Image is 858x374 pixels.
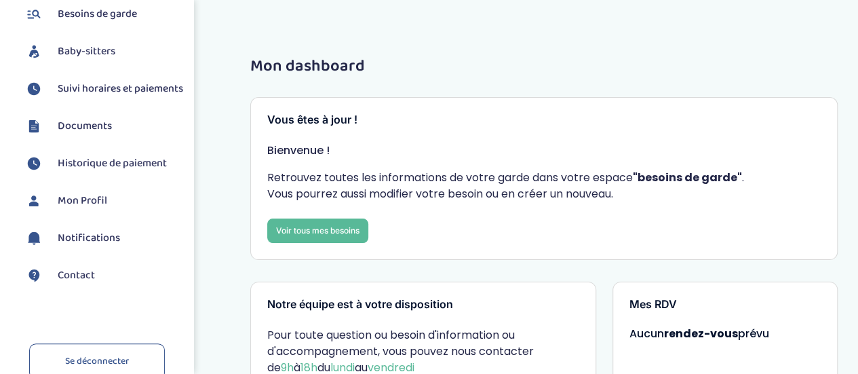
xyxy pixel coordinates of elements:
[24,79,183,99] a: Suivi horaires et paiements
[267,143,821,159] p: Bienvenue !
[664,326,738,341] strong: rendez-vous
[24,265,183,286] a: Contact
[58,267,95,284] span: Contact
[24,41,183,62] a: Baby-sitters
[633,170,742,185] strong: "besoins de garde"
[58,6,137,22] span: Besoins de garde
[250,58,838,75] h1: Mon dashboard
[24,41,44,62] img: babysitters.svg
[24,4,183,24] a: Besoins de garde
[24,79,44,99] img: suivihoraire.svg
[267,170,821,202] p: Retrouvez toutes les informations de votre garde dans votre espace . Vous pourrez aussi modifier ...
[58,43,115,60] span: Baby-sitters
[24,191,44,211] img: profil.svg
[24,116,183,136] a: Documents
[629,299,821,311] h3: Mes RDV
[58,81,183,97] span: Suivi horaires et paiements
[629,326,769,341] span: Aucun prévu
[24,153,44,174] img: suivihoraire.svg
[58,230,120,246] span: Notifications
[58,118,112,134] span: Documents
[267,219,368,243] a: Voir tous mes besoins
[267,114,821,126] h3: Vous êtes à jour !
[24,153,183,174] a: Historique de paiement
[24,191,183,211] a: Mon Profil
[24,228,183,248] a: Notifications
[24,265,44,286] img: contact.svg
[24,228,44,248] img: notification.svg
[267,299,579,311] h3: Notre équipe est à votre disposition
[24,4,44,24] img: besoin.svg
[24,116,44,136] img: documents.svg
[58,155,167,172] span: Historique de paiement
[58,193,107,209] span: Mon Profil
